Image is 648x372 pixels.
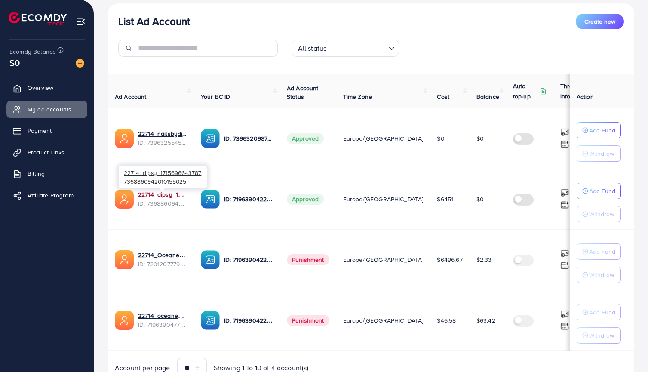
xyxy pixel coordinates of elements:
[560,140,569,149] img: top-up amount
[9,47,56,56] span: Ecomdy Balance
[513,81,538,101] p: Auto top-up
[343,316,424,325] span: Europe/[GEOGRAPHIC_DATA]
[437,255,462,264] span: $6496.67
[476,92,499,101] span: Balance
[589,148,614,159] p: Withdraw
[138,138,187,147] span: ID: 7396325545551773713
[138,311,187,320] a: 22714_oceane_1675540278786
[611,333,642,366] iframe: Chat
[6,144,87,161] a: Product Links
[476,134,484,143] span: $0
[343,92,372,101] span: Time Zone
[589,125,615,135] p: Add Fund
[589,186,615,196] p: Add Fund
[6,187,87,204] a: Affiliate Program
[119,166,207,188] div: 7368860942010155025
[577,183,621,199] button: Add Fund
[560,310,569,319] img: top-up amount
[589,270,614,280] p: Withdraw
[138,190,187,199] a: 22714_dipsy_1715696643787
[589,330,614,341] p: Withdraw
[437,195,453,203] span: $6451
[560,261,569,270] img: top-up amount
[115,190,134,209] img: ic-ads-acc.e4c84228.svg
[115,129,134,148] img: ic-ads-acc.e4c84228.svg
[343,255,424,264] span: Europe/[GEOGRAPHIC_DATA]
[287,133,324,144] span: Approved
[589,209,614,219] p: Withdraw
[201,190,220,209] img: ic-ba-acc.ded83a64.svg
[292,40,399,57] div: Search for option
[9,12,67,25] img: logo
[28,126,52,135] span: Payment
[287,254,329,265] span: Punishment
[287,84,319,101] span: Ad Account Status
[28,191,74,200] span: Affiliate Program
[138,251,187,268] div: <span class='underline'>22714_Oceanelabel_1676731872168</span></br>7201207779229564929
[577,267,621,283] button: Withdraw
[577,145,621,162] button: Withdraw
[437,316,456,325] span: $46.58
[577,304,621,320] button: Add Fund
[115,92,147,101] span: Ad Account
[138,129,187,138] a: 22714_nailsbydipsy_1722091244542
[329,40,385,55] input: Search for option
[560,200,569,209] img: top-up amount
[138,251,187,259] a: 22714_Oceanelabel_1676731872168
[115,311,134,330] img: ic-ads-acc.e4c84228.svg
[138,260,187,268] span: ID: 7201207779229564929
[28,169,45,178] span: Billing
[76,16,86,26] img: menu
[76,59,84,68] img: image
[343,195,424,203] span: Europe/[GEOGRAPHIC_DATA]
[115,250,134,269] img: ic-ads-acc.e4c84228.svg
[28,83,53,92] span: Overview
[287,315,329,326] span: Punishment
[476,255,492,264] span: $2.33
[28,148,64,157] span: Product Links
[287,194,324,205] span: Approved
[584,17,615,26] span: Create new
[138,311,187,329] div: <span class='underline'>22714_oceane_1675540278786</span></br>7196390477602603009
[138,199,187,208] span: ID: 7368860942010155025
[201,129,220,148] img: ic-ba-acc.ded83a64.svg
[118,15,190,28] h3: List Ad Account
[343,134,424,143] span: Europe/[GEOGRAPHIC_DATA]
[577,92,594,101] span: Action
[124,169,201,177] span: 22714_dipsy_1715696643787
[589,307,615,317] p: Add Fund
[560,128,569,137] img: top-up amount
[224,255,273,265] p: ID: 7196390422032449538
[6,122,87,139] a: Payment
[201,311,220,330] img: ic-ba-acc.ded83a64.svg
[28,105,71,114] span: My ad accounts
[437,92,449,101] span: Cost
[138,129,187,147] div: <span class='underline'>22714_nailsbydipsy_1722091244542</span></br>7396325545551773713
[560,322,569,331] img: top-up amount
[201,250,220,269] img: ic-ba-acc.ded83a64.svg
[138,320,187,329] span: ID: 7196390477602603009
[224,194,273,204] p: ID: 7196390422032449538
[577,122,621,138] button: Add Fund
[576,14,624,29] button: Create new
[560,249,569,258] img: top-up amount
[589,246,615,257] p: Add Fund
[577,206,621,222] button: Withdraw
[224,315,273,326] p: ID: 7196390422032449538
[6,165,87,182] a: Billing
[476,316,495,325] span: $63.42
[9,56,20,69] span: $0
[6,79,87,96] a: Overview
[224,133,273,144] p: ID: 7396320987698397200
[296,42,329,55] span: All status
[577,327,621,344] button: Withdraw
[437,134,444,143] span: $0
[476,195,484,203] span: $0
[577,243,621,260] button: Add Fund
[6,101,87,118] a: My ad accounts
[560,188,569,197] img: top-up amount
[201,92,230,101] span: Your BC ID
[560,81,602,101] p: Threshold information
